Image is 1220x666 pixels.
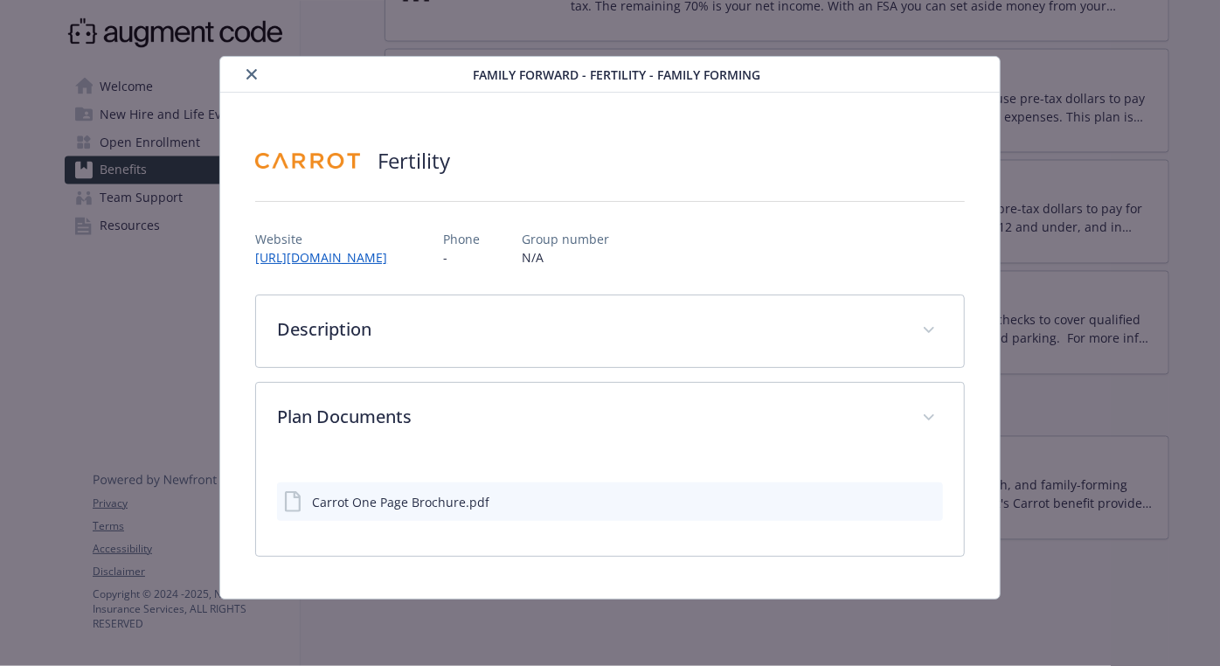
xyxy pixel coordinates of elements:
[122,56,1099,600] div: details for plan Family Forward - Fertility - Family Forming
[255,230,401,248] p: Website
[255,249,401,266] a: [URL][DOMAIN_NAME]
[277,316,900,343] p: Description
[277,404,900,430] p: Plan Documents
[443,248,480,267] p: -
[522,230,609,248] p: Group number
[892,493,906,511] button: download file
[443,230,480,248] p: Phone
[473,66,760,84] span: Family Forward - Fertility - Family Forming
[256,454,963,556] div: Plan Documents
[241,64,262,85] button: close
[256,295,963,367] div: Description
[378,146,450,176] h2: Fertility
[255,135,360,187] img: Carrot
[522,248,609,267] p: N/A
[256,383,963,454] div: Plan Documents
[312,493,489,511] div: Carrot One Page Brochure.pdf
[920,493,936,511] button: preview file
